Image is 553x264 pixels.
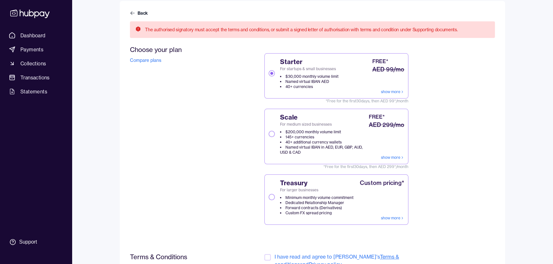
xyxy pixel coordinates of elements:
a: Transactions [6,72,65,83]
a: Collections [6,58,65,69]
span: Dashboard [20,32,46,39]
span: Payments [20,46,43,53]
div: FREE* [372,57,388,65]
li: 40+ additional currency wallets [280,140,367,145]
li: Named virtual IBAN in AED, EUR, GBP, AUD, USD & CAD [280,145,367,155]
span: For startups & small businesses [280,66,338,71]
span: For medium sized businesses [280,122,367,127]
li: Custom FX spread pricing [280,210,353,216]
span: For larger businesses [280,187,353,193]
li: $30,000 monthly volume limit [280,74,338,79]
span: Statements [20,88,47,95]
div: FREE* [369,113,385,121]
a: Support [6,235,65,249]
h5: The authorised signatory must accept the terms and conditions, or submit a signed letter of autho... [145,26,490,33]
span: Collections [20,60,46,67]
li: 40+ currencies [280,84,338,89]
a: show more [381,155,404,160]
span: *Free for the first 30 days, then AED 299*/month [264,164,408,169]
h2: Terms & Conditions [130,253,226,261]
li: Dedicated Relationship Manager [280,200,353,205]
span: Starter [280,57,338,66]
a: Payments [6,44,65,55]
li: Forward contracts (Derivatives) [280,205,353,210]
a: Dashboard [6,30,65,41]
span: Treasury [280,179,353,187]
span: Scale [280,113,367,122]
button: StarterFor startups & small businesses$30,000 monthly volume limitNamed virtual IBAN AED40+ curre... [269,70,275,77]
h2: Choose your plan [130,46,226,54]
div: AED 99/mo [372,65,404,74]
li: Minimum monthly volume commitment [280,195,353,200]
button: ScaleFor medium sized businesses$200,000 monthly volume limit145+ currencies40+ additional curren... [269,131,275,137]
span: Transactions [20,74,50,81]
li: $200,000 monthly volume limit [280,129,367,135]
a: show more [381,89,404,94]
a: Compare plans [130,57,161,63]
li: Named virtual IBAN AED [280,79,338,84]
div: Support [19,238,37,246]
button: TreasuryFor larger businessesMinimum monthly volume commitmentDedicated Relationship ManagerForwa... [269,194,275,200]
a: Back [130,10,149,16]
li: 145+ currencies [280,135,367,140]
a: Statements [6,86,65,97]
a: show more [381,216,404,221]
div: AED 299/mo [369,121,404,129]
span: *Free for the first 30 days, then AED 99*/month [264,99,408,104]
div: Custom pricing* [360,179,404,187]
